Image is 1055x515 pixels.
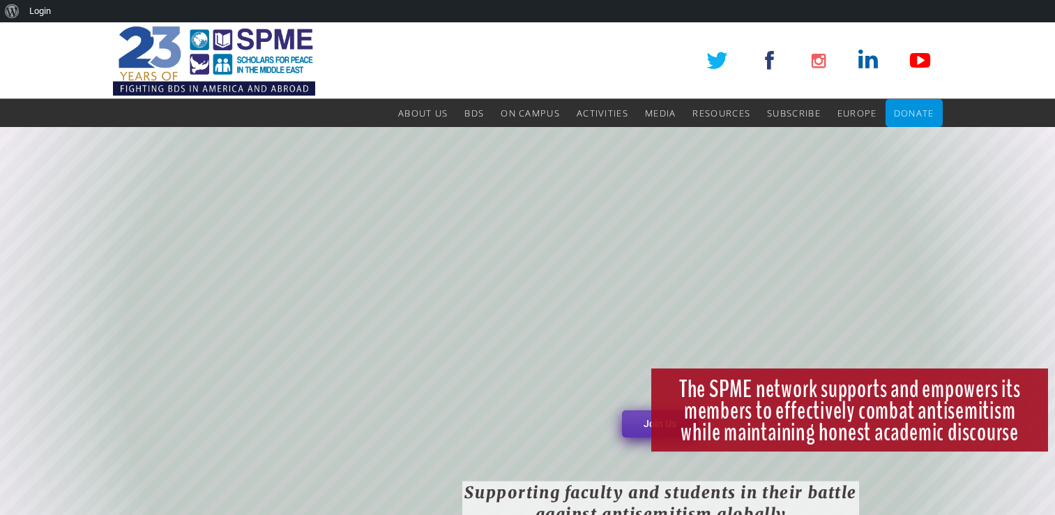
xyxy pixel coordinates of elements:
span: Europe [837,107,877,119]
rs-layer: The SPME network supports and empowers its members to effectively combat antisemitism while maint... [651,368,1048,451]
span: Donate [894,107,934,119]
a: Resources [692,99,750,127]
img: SPME [113,22,315,99]
span: Subscribe [767,107,821,119]
a: Media [645,99,676,127]
a: Europe [837,99,877,127]
a: Subscribe [767,99,821,127]
a: Join Us [622,410,698,438]
a: On Campus [501,99,560,127]
span: About Us [398,107,448,119]
span: Resources [692,107,750,119]
a: About Us [398,99,448,127]
span: On Campus [501,107,560,119]
span: Activities [577,107,628,119]
span: BDS [464,107,484,119]
span: Media [645,107,676,119]
a: BDS [464,99,484,127]
a: Donate [894,99,934,127]
a: Activities [577,99,628,127]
